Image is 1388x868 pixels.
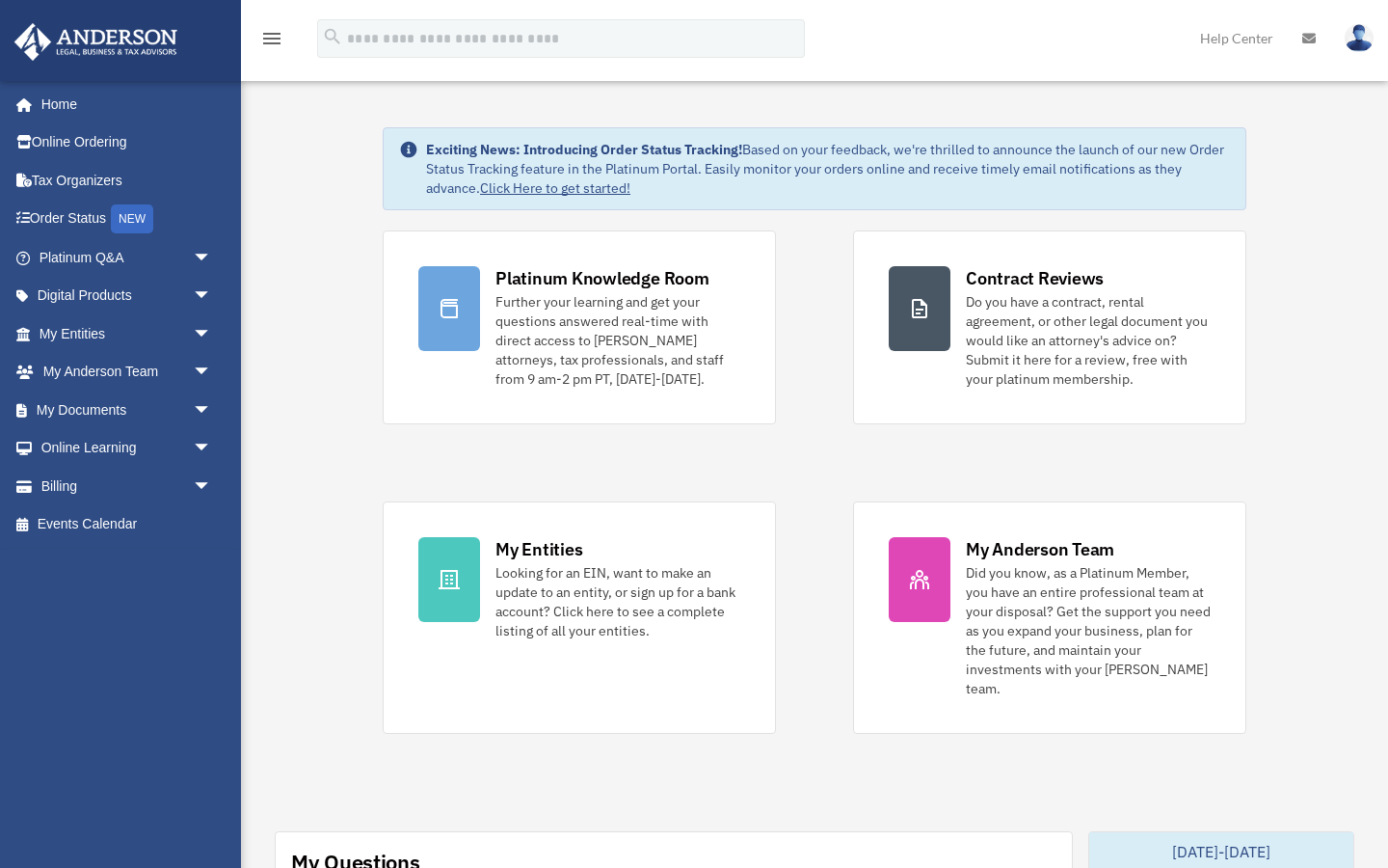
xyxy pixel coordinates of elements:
a: Online Ordering [13,123,241,162]
a: Billingarrow_drop_down [13,467,241,505]
a: menu [260,34,283,50]
div: Do you have a contract, rental agreement, or other legal document you would like an attorney's ad... [966,292,1211,389]
a: Digital Productsarrow_drop_down [13,277,241,315]
span: arrow_drop_down [193,391,231,430]
a: My Entitiesarrow_drop_down [13,314,241,353]
img: User Pic [1345,24,1374,52]
a: Platinum Knowledge Room Further your learning and get your questions answered real-time with dire... [383,231,776,424]
a: Platinum Q&Aarrow_drop_down [13,238,241,277]
a: Tax Organizers [13,161,241,200]
div: My Entities [495,537,582,561]
a: My Documentsarrow_drop_down [13,391,241,429]
span: arrow_drop_down [193,314,231,354]
a: Order StatusNEW [13,200,241,239]
span: arrow_drop_down [193,353,231,393]
div: Did you know, as a Platinum Member, you have an entire professional team at your disposal? Get th... [966,563,1211,698]
span: arrow_drop_down [193,467,231,506]
i: search [322,26,343,47]
span: arrow_drop_down [193,238,231,278]
span: arrow_drop_down [193,277,231,316]
a: My Entities Looking for an EIN, want to make an update to an entity, or sign up for a bank accoun... [383,502,776,734]
strong: Exciting News: Introducing Order Status Tracking! [426,141,742,158]
div: Contract Reviews [966,266,1104,290]
img: Anderson Advisors Platinum Portal [9,23,183,61]
div: Further your learning and get your questions answered real-time with direct access to [PERSON_NAM... [495,292,740,389]
a: Online Learningarrow_drop_down [13,429,241,468]
div: Platinum Knowledge Room [495,266,709,290]
div: Looking for an EIN, want to make an update to an entity, or sign up for a bank account? Click her... [495,563,740,640]
div: My Anderson Team [966,537,1114,561]
div: Based on your feedback, we're thrilled to announce the launch of our new Order Status Tracking fe... [426,140,1230,198]
a: Contract Reviews Do you have a contract, rental agreement, or other legal document you would like... [853,231,1246,424]
a: Click Here to get started! [480,179,630,197]
a: Home [13,85,231,123]
div: NEW [111,204,153,233]
i: menu [260,27,283,50]
a: My Anderson Teamarrow_drop_down [13,353,241,392]
span: arrow_drop_down [193,429,231,469]
a: Events Calendar [13,505,241,544]
a: My Anderson Team Did you know, as a Platinum Member, you have an entire professional team at your... [853,502,1246,734]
